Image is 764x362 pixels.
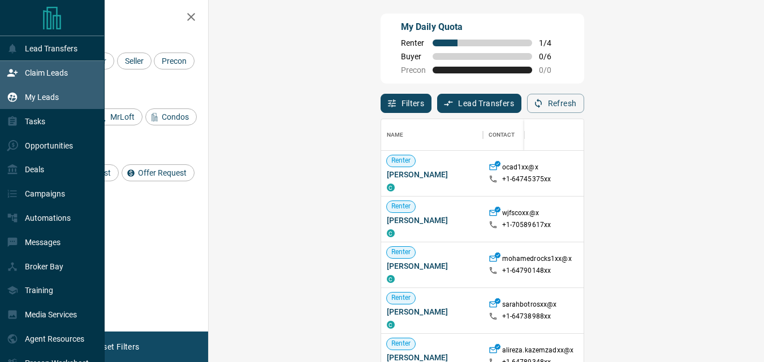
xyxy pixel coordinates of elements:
[502,312,551,321] p: +1- 64738988xx
[401,52,426,61] span: Buyer
[502,346,574,357] p: alireza.kazemzadxx@x
[387,184,395,191] div: condos.ca
[502,208,539,220] p: wjfscoxx@x
[381,94,432,113] button: Filters
[387,247,416,257] span: Renter
[527,94,584,113] button: Refresh
[36,11,197,25] h2: Filters
[154,53,195,69] div: Precon
[387,306,477,317] span: [PERSON_NAME]
[387,339,416,348] span: Renter
[387,156,416,165] span: Renter
[401,20,564,34] p: My Daily Quota
[502,175,551,184] p: +1- 64745375xx
[158,112,193,121] span: Condos
[387,229,395,237] div: condos.ca
[387,169,477,180] span: [PERSON_NAME]
[489,119,515,151] div: Contact
[502,220,551,230] p: +1- 70589617xx
[121,56,148,66] span: Seller
[539,38,564,47] span: 1 / 4
[86,337,146,356] button: Reset Filters
[401,66,426,75] span: Precon
[122,164,195,181] div: Offer Request
[117,53,152,69] div: Seller
[539,66,564,75] span: 0 / 0
[134,168,191,177] span: Offer Request
[437,94,521,113] button: Lead Transfers
[539,52,564,61] span: 0 / 6
[145,108,197,125] div: Condos
[387,260,477,272] span: [PERSON_NAME]
[502,300,557,312] p: sarahbotrosxx@x
[502,163,538,175] p: ocad1xx@x
[387,293,416,303] span: Renter
[502,266,551,276] p: +1- 64790148xx
[502,254,572,266] p: mohamedrocks1xx@x
[94,108,143,125] div: MrLoft
[387,275,395,283] div: condos.ca
[387,321,395,329] div: condos.ca
[387,202,416,211] span: Renter
[158,56,191,66] span: Precon
[106,112,139,121] span: MrLoft
[381,119,483,151] div: Name
[401,38,426,47] span: Renter
[387,215,477,226] span: [PERSON_NAME]
[387,119,404,151] div: Name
